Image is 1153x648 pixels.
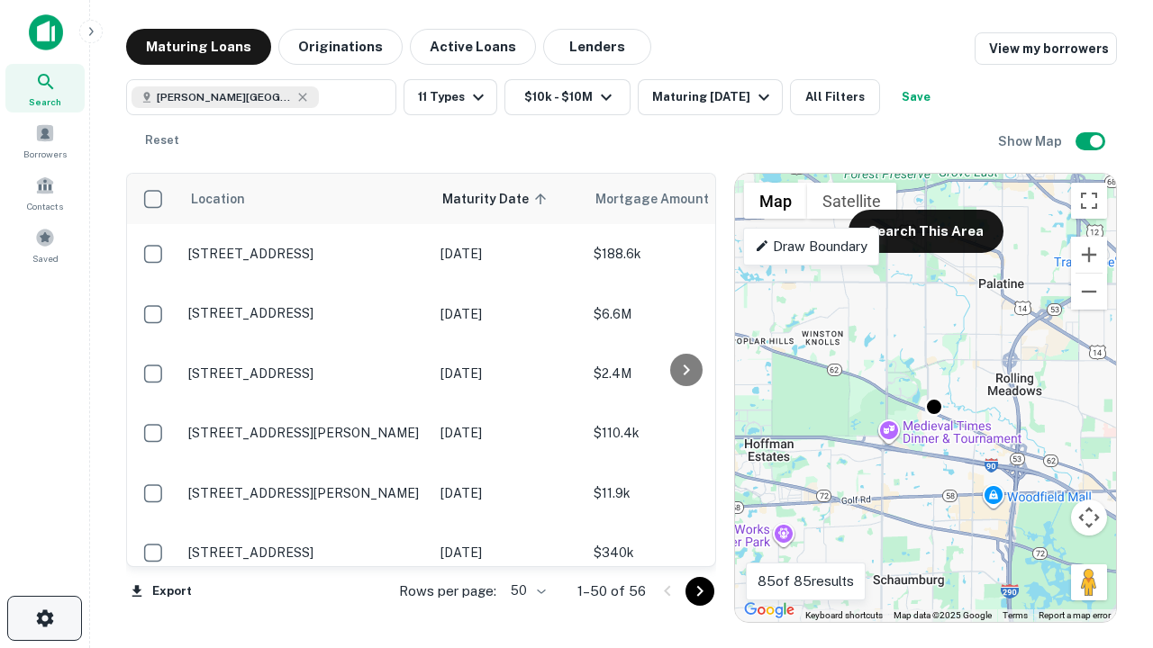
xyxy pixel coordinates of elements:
th: Mortgage Amount [585,174,783,224]
span: Search [29,94,61,109]
button: All Filters [790,79,880,115]
button: Lenders [543,29,651,65]
div: 50 [504,578,549,604]
button: Search This Area [849,210,1003,253]
p: [STREET_ADDRESS] [188,305,422,321]
div: Maturing [DATE] [652,86,775,108]
p: [DATE] [440,364,576,383]
button: Go to next page [685,577,714,606]
p: $340k [594,543,774,562]
p: [DATE] [440,543,576,562]
iframe: Chat Widget [1063,504,1153,590]
p: [STREET_ADDRESS] [188,246,422,262]
button: Originations [278,29,403,65]
div: 0 0 [735,174,1116,622]
p: [DATE] [440,244,576,264]
span: Mortgage Amount [595,188,732,210]
span: Location [190,188,245,210]
p: $11.9k [594,483,774,503]
p: [DATE] [440,304,576,324]
a: Saved [5,220,85,269]
button: Show satellite imagery [807,183,896,219]
button: Active Loans [410,29,536,65]
p: 1–50 of 56 [577,580,646,602]
button: $10k - $10M [504,79,631,115]
p: [STREET_ADDRESS] [188,544,422,561]
span: Borrowers [23,147,67,161]
button: Maturing Loans [126,29,271,65]
button: Reset [133,122,191,158]
p: [DATE] [440,483,576,503]
p: $2.4M [594,364,774,383]
button: Maturing [DATE] [638,79,783,115]
span: [PERSON_NAME][GEOGRAPHIC_DATA], [GEOGRAPHIC_DATA] [157,89,292,105]
button: Map camera controls [1071,499,1107,535]
p: $110.4k [594,423,774,443]
span: Map data ©2025 Google [894,610,992,620]
p: $188.6k [594,244,774,264]
a: Contacts [5,168,85,217]
button: Zoom out [1071,274,1107,310]
span: Maturity Date [442,188,552,210]
img: Google [740,598,799,622]
button: Export [126,578,196,605]
a: Open this area in Google Maps (opens a new window) [740,598,799,622]
p: 85 of 85 results [758,571,854,592]
p: [DATE] [440,423,576,443]
a: Report a map error [1039,610,1111,620]
p: $6.6M [594,304,774,324]
p: [STREET_ADDRESS][PERSON_NAME] [188,425,422,441]
th: Location [179,174,431,224]
a: Search [5,64,85,112]
a: Borrowers [5,116,85,165]
p: [STREET_ADDRESS][PERSON_NAME] [188,485,422,501]
p: [STREET_ADDRESS] [188,365,422,382]
button: Toggle fullscreen view [1071,183,1107,219]
p: Rows per page: [399,580,496,602]
a: View my borrowers [975,32,1117,65]
a: Terms (opens in new tab) [1003,610,1028,620]
button: 11 Types [404,79,497,115]
span: Saved [32,251,59,265]
button: Save your search to get updates of matches that match your search criteria. [887,79,945,115]
button: Keyboard shortcuts [805,609,883,622]
span: Contacts [27,199,63,213]
button: Zoom in [1071,237,1107,273]
th: Maturity Date [431,174,585,224]
img: capitalize-icon.png [29,14,63,50]
p: Draw Boundary [755,236,867,257]
button: Show street map [744,183,807,219]
h6: Show Map [998,131,1065,151]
